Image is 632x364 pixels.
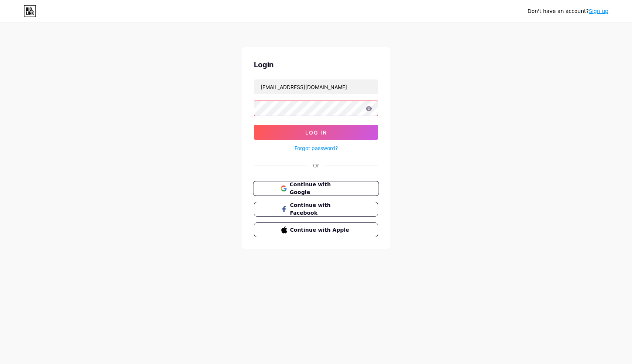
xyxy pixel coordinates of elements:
span: Continue with Facebook [290,201,351,217]
a: Continue with Google [254,181,378,196]
button: Continue with Apple [254,222,378,237]
button: Continue with Google [253,181,379,196]
div: Don't have an account? [527,7,608,15]
button: Continue with Facebook [254,202,378,217]
a: Forgot password? [295,144,338,152]
span: Log In [305,129,327,136]
div: Login [254,59,378,70]
button: Log In [254,125,378,140]
div: Or [313,161,319,169]
a: Sign up [589,8,608,14]
span: Continue with Apple [290,226,351,234]
input: Username [254,79,378,94]
span: Continue with Google [289,181,351,197]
